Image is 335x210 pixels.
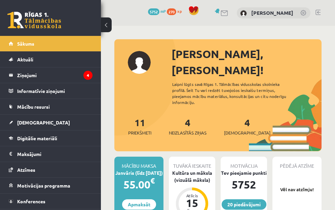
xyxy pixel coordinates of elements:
a: 270 xp [167,8,185,14]
span: [DEMOGRAPHIC_DATA] [224,129,270,136]
div: Janvāris (līdz [DATE]) [114,169,163,176]
span: Konferences [17,198,45,204]
span: Sākums [17,41,34,47]
a: Aktuāli [9,52,92,67]
span: Priekšmeti [128,129,151,136]
a: Sākums [9,36,92,51]
a: 11Priekšmeti [128,116,151,136]
a: Maksājumi [9,146,92,162]
a: Informatīvie ziņojumi [9,83,92,99]
div: Motivācija [221,157,267,169]
div: Tuvākā ieskaite [169,157,215,169]
legend: Maksājumi [17,146,92,162]
i: 4 [83,71,92,80]
span: [DEMOGRAPHIC_DATA] [17,119,70,125]
span: Motivācijas programma [17,182,70,189]
span: Atzīmes [17,167,35,173]
a: 4[DEMOGRAPHIC_DATA] [224,116,270,136]
span: Digitālie materiāli [17,135,57,141]
a: Apmaksāt [122,199,156,210]
img: Ardis Slakteris [240,10,247,17]
div: Atlicis [182,194,202,198]
a: Motivācijas programma [9,178,92,193]
div: [PERSON_NAME], [PERSON_NAME]! [172,46,322,78]
span: Mācību resursi [17,104,50,110]
span: xp [177,8,182,14]
span: 270 [167,8,176,15]
span: Neizlasītās ziņas [169,129,207,136]
span: 5752 [148,8,159,15]
div: 55.00 [114,176,163,193]
a: Mācību resursi [9,99,92,114]
div: Mācību maksa [114,157,163,169]
a: 20 piedāvājumi [222,199,266,210]
span: € [150,176,155,186]
div: Pēdējā atzīme [272,157,322,169]
div: Laipni lūgts savā Rīgas 1. Tālmācības vidusskolas skolnieka profilā. Šeit Tu vari redzēt tuvojošo... [172,81,297,105]
legend: Informatīvie ziņojumi [17,83,92,99]
a: Ziņojumi4 [9,67,92,83]
span: mP [160,8,166,14]
a: Rīgas 1. Tālmācības vidusskola [7,12,61,29]
p: Vēl nav atzīmju! [276,186,318,193]
a: Digitālie materiāli [9,130,92,146]
div: Tev pieejamie punkti [221,169,267,176]
a: 5752 mP [148,8,166,14]
a: 4Neizlasītās ziņas [169,116,207,136]
div: 5752 [221,176,267,193]
a: Konferences [9,194,92,209]
span: Aktuāli [17,56,33,62]
a: [PERSON_NAME] [251,9,293,16]
a: [DEMOGRAPHIC_DATA] [9,115,92,130]
legend: Ziņojumi [17,67,92,83]
div: Kultūra un māksla (vizuālā māksla) [169,169,215,183]
div: 15 [182,198,202,208]
a: Atzīmes [9,162,92,177]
